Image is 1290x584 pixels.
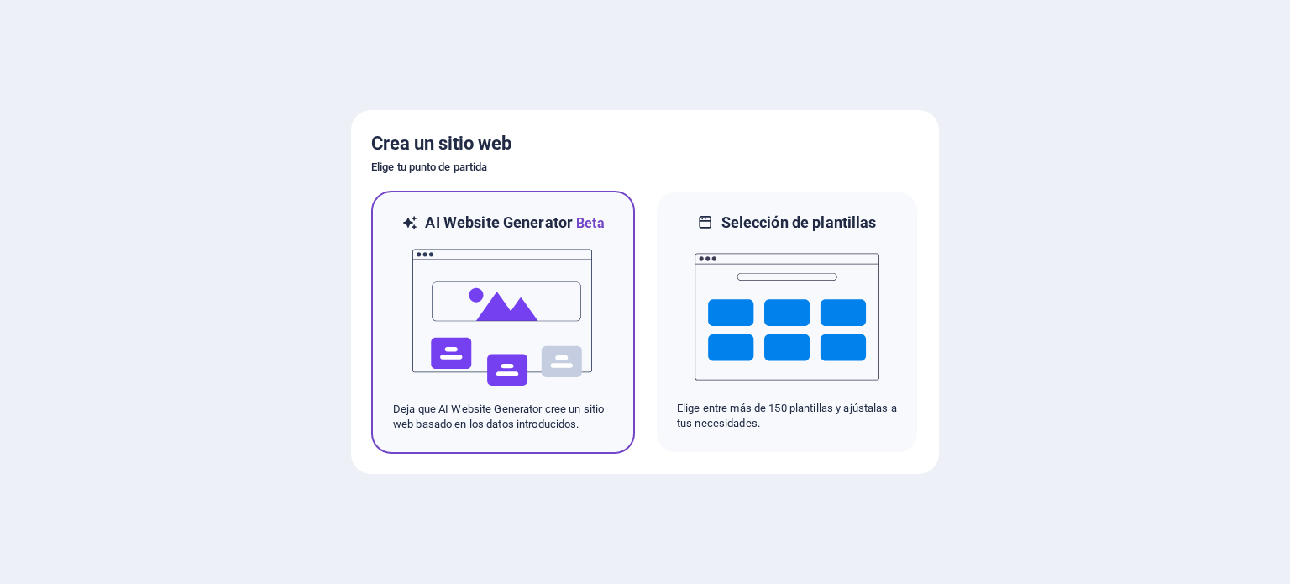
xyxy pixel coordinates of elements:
p: Elige entre más de 150 plantillas y ajústalas a tus necesidades. [677,401,897,431]
h5: Crea un sitio web [371,130,919,157]
h6: AI Website Generator [425,213,604,234]
h6: Elige tu punto de partida [371,157,919,177]
p: Deja que AI Website Generator cree un sitio web basado en los datos introducidos. [393,402,613,432]
img: ai [411,234,595,402]
span: Beta [573,215,605,231]
div: Selección de plantillasElige entre más de 150 plantillas y ajústalas a tus necesidades. [655,191,919,454]
div: AI Website GeneratorBetaaiDeja que AI Website Generator cree un sitio web basado en los datos int... [371,191,635,454]
h6: Selección de plantillas [721,213,877,233]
